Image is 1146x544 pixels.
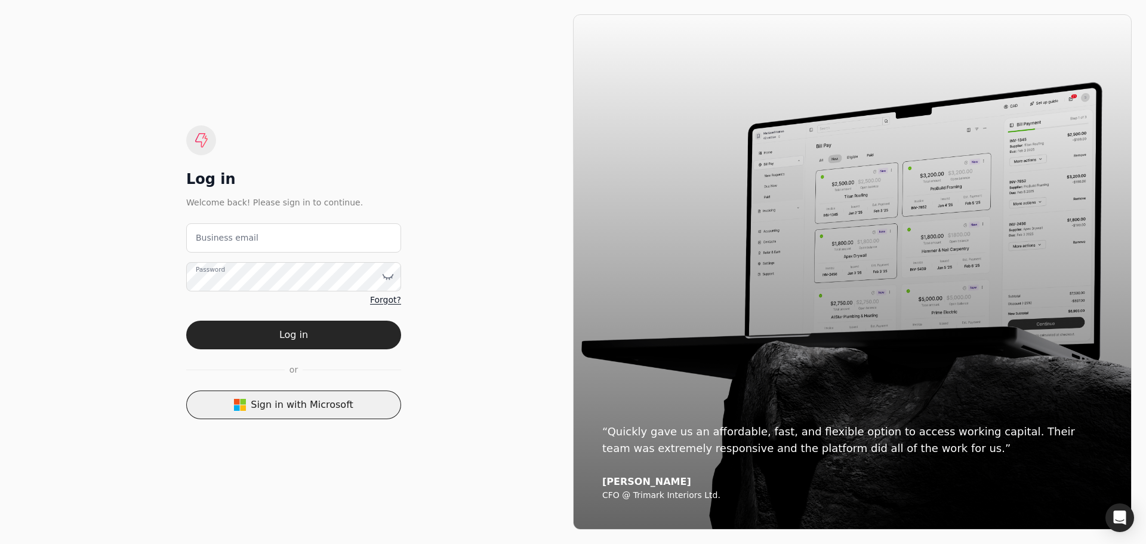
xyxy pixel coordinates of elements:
[602,490,1102,501] div: CFO @ Trimark Interiors Ltd.
[196,232,258,244] label: Business email
[186,170,401,189] div: Log in
[186,196,401,209] div: Welcome back! Please sign in to continue.
[1105,503,1134,532] div: Open Intercom Messenger
[196,265,225,274] label: Password
[186,321,401,349] button: Log in
[602,423,1102,457] div: “Quickly gave us an affordable, fast, and flexible option to access working capital. Their team w...
[289,364,298,376] span: or
[370,294,401,306] a: Forgot?
[602,476,1102,488] div: [PERSON_NAME]
[186,391,401,419] button: Sign in with Microsoft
